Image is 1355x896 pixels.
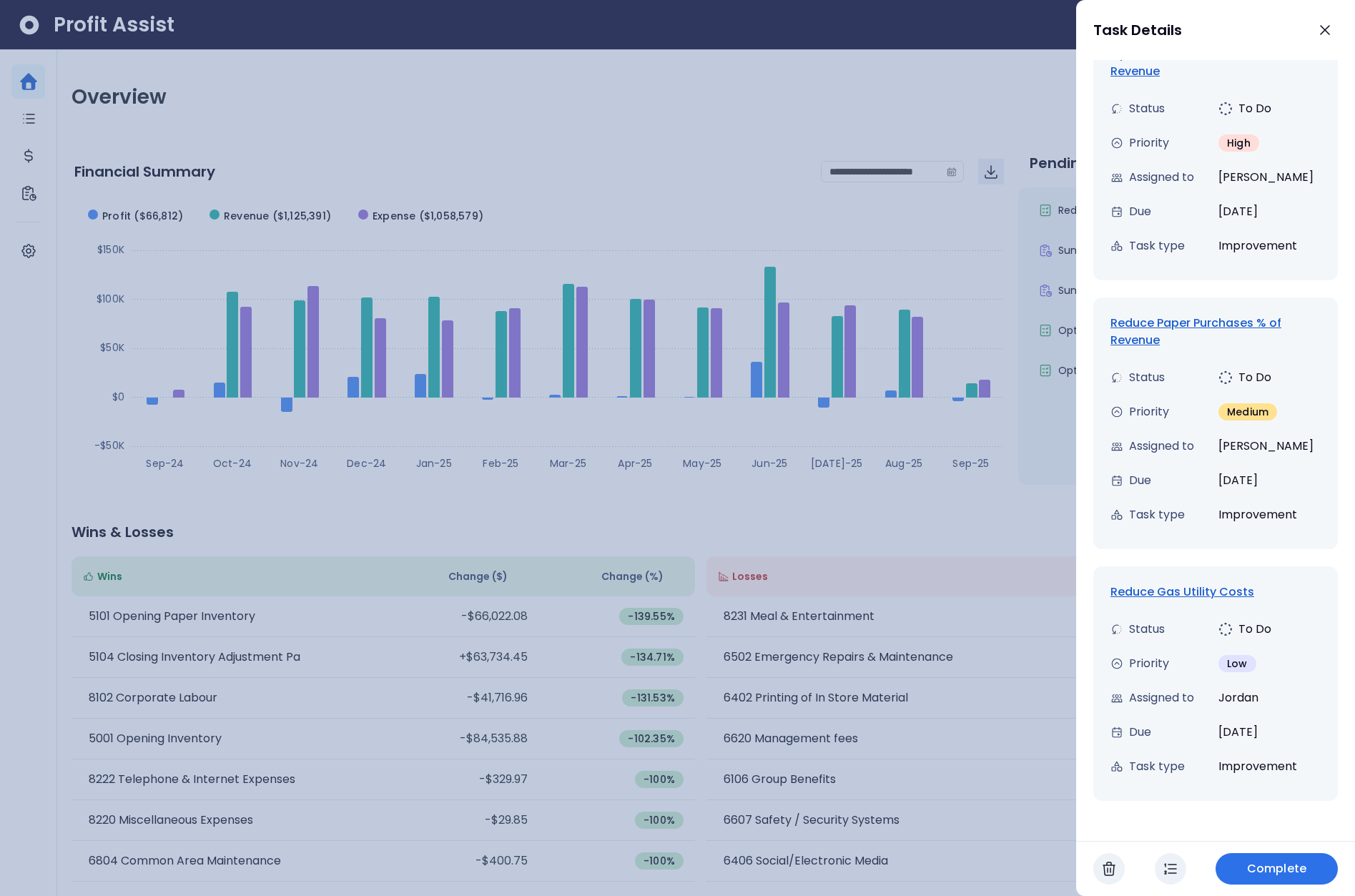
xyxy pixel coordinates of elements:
span: Task type [1129,506,1185,523]
span: Complete [1247,860,1306,877]
div: Task Details [1093,19,1301,41]
span: Due [1129,472,1151,489]
span: [PERSON_NAME] [1218,438,1314,455]
span: [PERSON_NAME] [1218,169,1314,186]
span: Assigned to [1129,438,1194,455]
div: Reduce Gas Utility Costs [1110,584,1321,601]
span: Priority [1129,655,1169,672]
span: Priority [1129,403,1169,420]
span: Low [1227,656,1248,671]
span: Jordan [1218,689,1258,707]
span: Status [1129,369,1165,386]
span: [DATE] [1218,724,1258,741]
span: Task type [1129,758,1185,775]
span: To Do [1238,621,1271,638]
div: Optimize Food Purchases % of Revenue [1110,46,1321,80]
img: todo [1218,102,1233,116]
span: To Do [1238,100,1271,117]
span: Improvement [1218,758,1297,775]
span: [DATE] [1218,472,1258,489]
span: Status [1129,100,1165,117]
span: Due [1129,203,1151,220]
span: Status [1129,621,1165,638]
span: High [1227,136,1251,150]
span: Task type [1129,237,1185,255]
button: Complete [1216,853,1338,885]
span: To Do [1238,369,1271,386]
img: todo [1218,370,1233,385]
span: Improvement [1218,237,1297,255]
span: Medium [1227,405,1268,419]
div: Reduce Paper Purchases % of Revenue [1110,315,1321,349]
span: Improvement [1218,506,1297,523]
span: Priority [1129,134,1169,152]
span: Assigned to [1129,169,1194,186]
span: Assigned to [1129,689,1194,707]
span: Due [1129,724,1151,741]
span: [DATE] [1218,203,1258,220]
img: todo [1218,622,1233,636]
